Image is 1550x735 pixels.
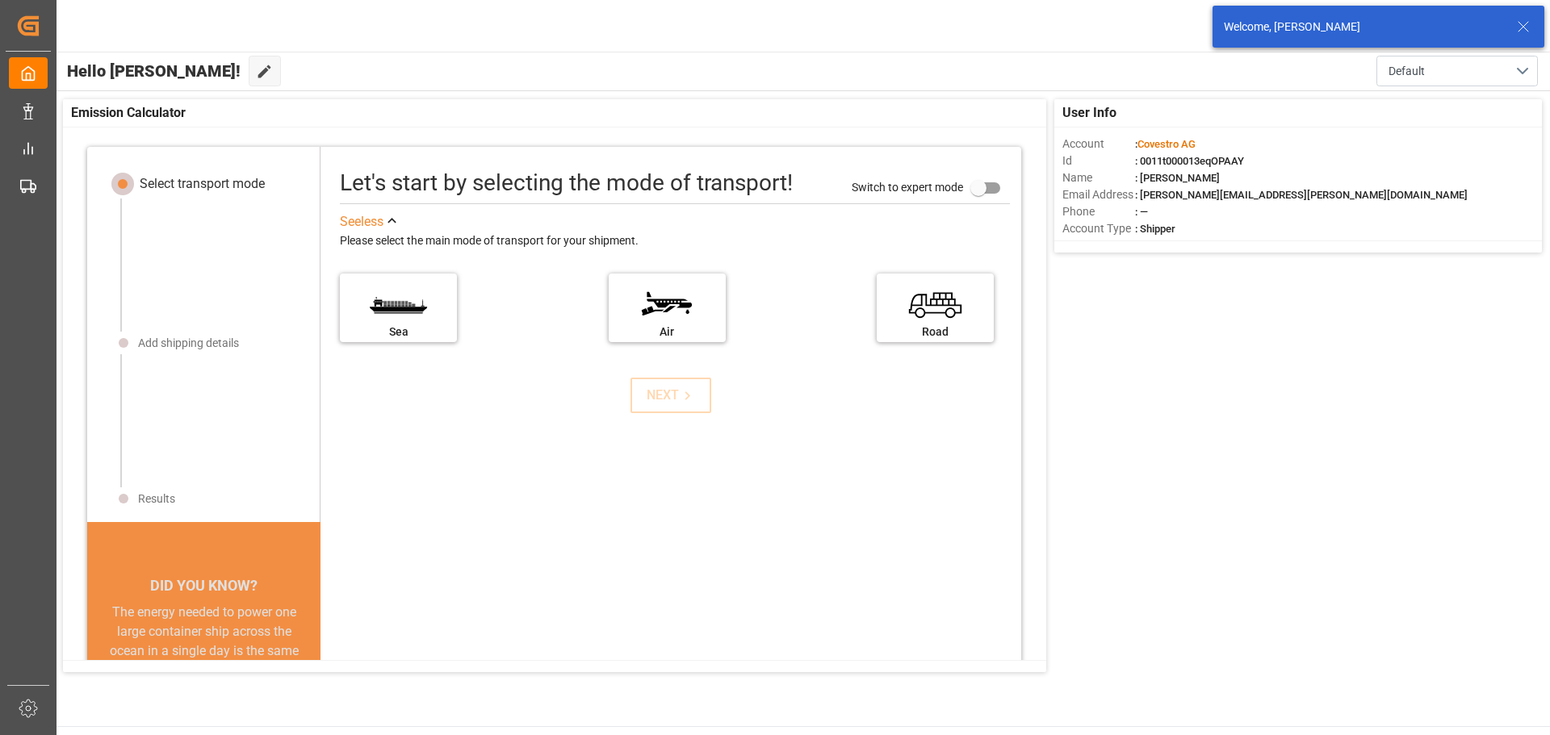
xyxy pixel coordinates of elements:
span: Emission Calculator [71,103,186,123]
span: Id [1062,152,1135,169]
span: Account Type [1062,220,1135,237]
span: : Shipper [1135,223,1175,235]
button: open menu [1376,56,1538,86]
div: Please select the main mode of transport for your shipment. [340,232,1010,251]
span: Phone [1062,203,1135,220]
span: Email Address [1062,186,1135,203]
div: Add shipping details [138,335,239,352]
div: Air [617,324,718,340]
div: See less [340,212,383,232]
div: Results [138,491,175,507]
span: Covestro AG [1137,138,1196,150]
span: Default [1389,63,1425,80]
span: Switch to expert mode [852,180,963,193]
div: NEXT [647,386,696,405]
div: Select transport mode [140,174,265,194]
div: The energy needed to power one large container ship across the ocean in a single day is the same ... [107,603,301,719]
span: : — [1135,206,1148,218]
span: Hello [PERSON_NAME]! [67,56,241,86]
span: : [PERSON_NAME] [1135,172,1220,184]
span: Account [1062,136,1135,152]
div: Let's start by selecting the mode of transport! [340,166,793,200]
span: : 0011t000013eqOPAAY [1135,155,1244,167]
span: : [1135,138,1196,150]
div: Sea [348,324,449,340]
button: NEXT [630,378,711,413]
div: DID YOU KNOW? [87,569,320,603]
div: Welcome, [PERSON_NAME] [1224,19,1502,35]
span: : [PERSON_NAME][EMAIL_ADDRESS][PERSON_NAME][DOMAIN_NAME] [1135,189,1468,201]
span: User Info [1062,103,1116,123]
div: Road [885,324,986,340]
span: Name [1062,169,1135,186]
